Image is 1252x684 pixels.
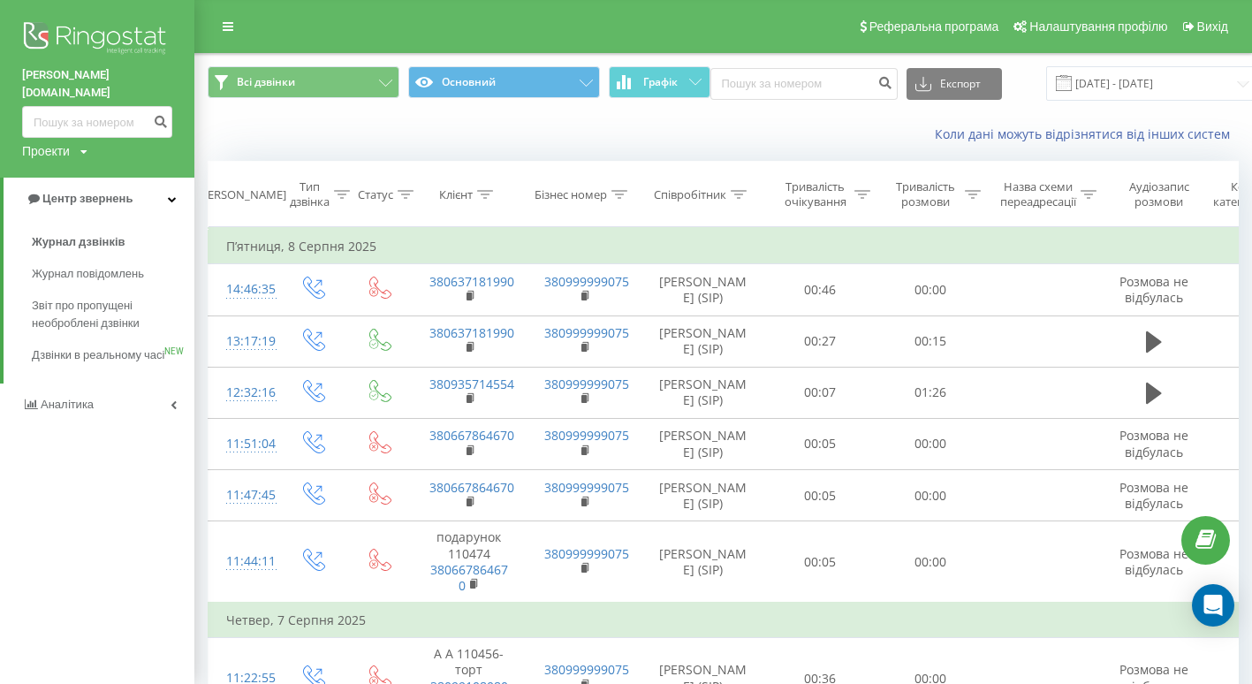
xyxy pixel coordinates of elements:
a: 380999999075 [544,545,629,562]
td: [PERSON_NAME] (SIP) [641,418,765,469]
div: Статус [358,187,393,202]
div: 14:46:35 [226,272,262,307]
div: Назва схеми переадресації [1000,179,1076,209]
span: Аналiтика [41,398,94,411]
span: Всі дзвінки [237,75,295,89]
a: Журнал дзвінків [32,226,194,258]
span: Дзвінки в реальному часі [32,346,164,364]
a: Дзвінки в реальному часіNEW [32,339,194,371]
td: 00:05 [765,470,876,521]
a: 380999999075 [544,273,629,290]
a: 380667864670 [429,479,514,496]
a: 380999999075 [544,479,629,496]
td: 00:27 [765,315,876,367]
td: [PERSON_NAME] (SIP) [641,367,765,418]
td: 00:05 [765,521,876,603]
span: Розмова не відбулась [1119,545,1188,578]
td: 00:00 [876,521,986,603]
span: Журнал дзвінків [32,233,125,251]
span: Реферальна програма [869,19,999,34]
a: 380999999075 [544,324,629,341]
div: Open Intercom Messenger [1192,584,1234,627]
a: 380999999075 [544,427,629,444]
button: Основний [408,66,600,98]
div: [PERSON_NAME] [197,187,286,202]
a: 380637181990 [429,324,514,341]
span: Вихід [1197,19,1228,34]
div: Аудіозапис розмови [1116,179,1202,209]
span: Журнал повідомлень [32,265,144,283]
div: 11:47:45 [226,478,262,513]
div: Бізнес номер [535,187,607,202]
td: 00:00 [876,264,986,315]
a: 380999999075 [544,376,629,392]
span: Розмова не відбулась [1119,273,1188,306]
td: [PERSON_NAME] (SIP) [641,315,765,367]
a: 380935714554 [429,376,514,392]
button: Всі дзвінки [208,66,399,98]
td: 00:05 [765,418,876,469]
span: Розмова не відбулась [1119,479,1188,512]
button: Експорт [907,68,1002,100]
span: Графік [643,76,678,88]
td: 00:07 [765,367,876,418]
td: 00:00 [876,470,986,521]
a: Центр звернень [4,178,194,220]
a: Коли дані можуть відрізнятися вiд інших систем [935,125,1239,142]
a: 380637181990 [429,273,514,290]
img: Ringostat logo [22,18,172,62]
a: Звіт про пропущені необроблені дзвінки [32,290,194,339]
div: Клієнт [439,187,473,202]
input: Пошук за номером [22,106,172,138]
div: Тривалість розмови [891,179,960,209]
a: 380999999075 [544,661,629,678]
div: Проекти [22,142,70,160]
a: 380667864670 [430,561,508,594]
input: Пошук за номером [710,68,898,100]
td: [PERSON_NAME] (SIP) [641,521,765,603]
div: 12:32:16 [226,376,262,410]
button: Графік [609,66,710,98]
td: 00:15 [876,315,986,367]
span: Звіт про пропущені необроблені дзвінки [32,297,186,332]
a: 380667864670 [429,427,514,444]
div: 13:17:19 [226,324,262,359]
span: Налаштування профілю [1029,19,1167,34]
td: [PERSON_NAME] (SIP) [641,264,765,315]
div: Співробітник [654,187,726,202]
div: 11:51:04 [226,427,262,461]
a: Журнал повідомлень [32,258,194,290]
div: Тривалість очікування [780,179,850,209]
a: [PERSON_NAME][DOMAIN_NAME] [22,66,172,102]
td: [PERSON_NAME] (SIP) [641,470,765,521]
span: Розмова не відбулась [1119,427,1188,460]
div: 11:44:11 [226,544,262,579]
div: Тип дзвінка [290,179,330,209]
td: подарунок 110474 [412,521,527,603]
td: 00:46 [765,264,876,315]
td: 01:26 [876,367,986,418]
span: Центр звернень [42,192,133,205]
td: 00:00 [876,418,986,469]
